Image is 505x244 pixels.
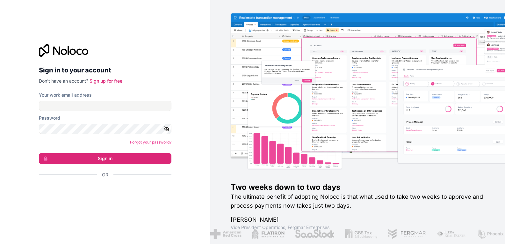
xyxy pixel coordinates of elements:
label: Your work email address [39,92,92,98]
img: /assets/american-red-cross-BAupjrZR.png [210,229,241,239]
img: /assets/flatiron-C8eUkumj.png [251,229,285,239]
iframe: Sign in with Google Button [36,185,170,199]
input: Email address [39,101,171,111]
label: Password [39,115,60,121]
h1: [PERSON_NAME] [231,215,485,224]
img: /assets/gbstax-C-GtDUiK.png [345,229,377,239]
span: Don't have an account? [39,78,88,84]
h2: The ultimate benefit of adopting Noloco is that what used to take two weeks to approve and proces... [231,192,485,210]
button: Sign in [39,153,171,164]
img: /assets/fiera-fwj2N5v4.png [436,229,466,239]
h1: Vice President Operations , Fergmar Enterprises [231,224,485,231]
a: Forgot your password? [130,140,171,144]
img: /assets/saastock-C6Zbiodz.png [295,229,335,239]
a: Sign up for free [90,78,122,84]
h2: Sign in to your account [39,64,171,76]
img: /assets/fergmar-CudnrXN5.png [387,229,426,239]
h1: Two weeks down to two days [231,182,485,192]
span: Or [102,172,108,178]
input: Password [39,124,171,134]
